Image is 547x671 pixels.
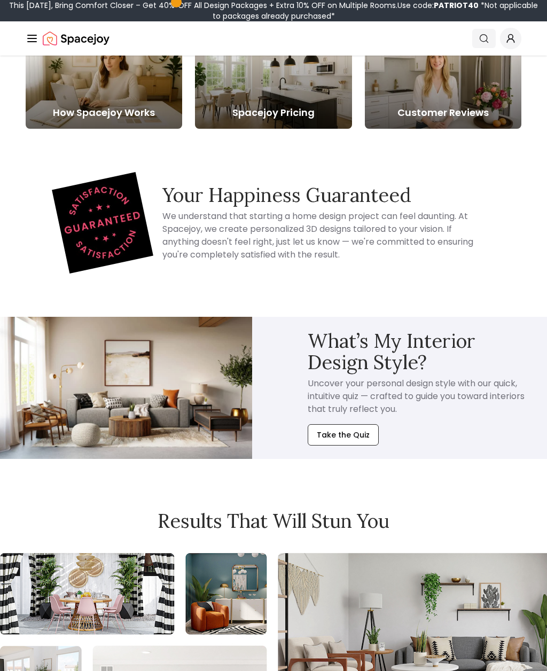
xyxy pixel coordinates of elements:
a: Spacejoy [43,28,110,49]
a: Spacejoy Pricing [195,41,351,129]
h5: How Spacejoy Works [26,105,182,120]
h3: Your Happiness Guaranteed [162,184,487,206]
a: Customer Reviews [365,41,521,129]
h4: We understand that starting a home design project can feel daunting. At Spacejoy, we create perso... [162,210,487,261]
p: Uncover your personal design style with our quick, intuitive quiz — crafted to guide you toward i... [308,377,534,416]
div: Happiness Guarantee Information [34,180,513,266]
img: Spacejoy logo representing our Happiness Guaranteed promise [52,172,153,274]
h3: What’s My Interior Design Style? [308,330,534,373]
a: Take the Quiz [308,416,379,446]
nav: Global [26,21,521,56]
h5: Customer Reviews [365,105,521,120]
button: Take the Quiz [308,424,379,446]
a: How Spacejoy Works [26,41,182,129]
h5: Spacejoy Pricing [195,105,351,120]
img: Spacejoy Logo [43,28,110,49]
h2: Results that will stun you [26,510,521,532]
